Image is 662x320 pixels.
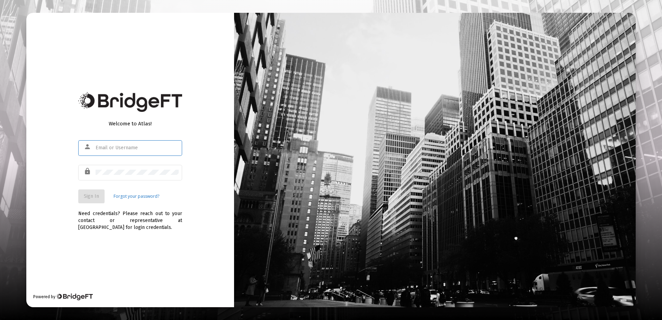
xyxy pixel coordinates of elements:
[78,92,182,112] img: Bridge Financial Technology Logo
[78,120,182,127] div: Welcome to Atlas!
[114,193,159,200] a: Forgot your password?
[78,203,182,231] div: Need credentials? Please reach out to your contact or representative at [GEOGRAPHIC_DATA] for log...
[33,293,92,300] div: Powered by
[84,167,92,176] mat-icon: lock
[56,293,92,300] img: Bridge Financial Technology Logo
[84,143,92,151] mat-icon: person
[78,189,105,203] button: Sign In
[84,193,99,199] span: Sign In
[96,145,179,151] input: Email or Username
